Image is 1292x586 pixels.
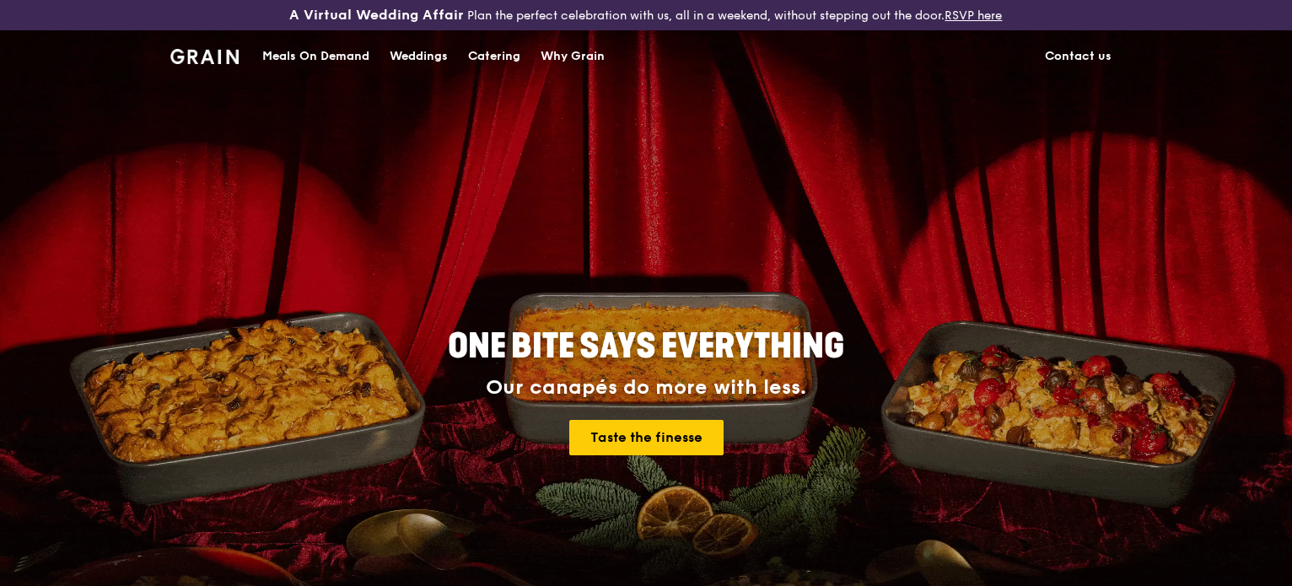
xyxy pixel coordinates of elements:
[215,7,1076,24] div: Plan the perfect celebration with us, all in a weekend, without stepping out the door.
[1035,31,1122,82] a: Contact us
[468,31,520,82] div: Catering
[170,49,239,64] img: Grain
[541,31,605,82] div: Why Grain
[530,31,615,82] a: Why Grain
[945,8,1002,23] a: RSVP here
[390,31,448,82] div: Weddings
[262,31,369,82] div: Meals On Demand
[448,326,844,367] span: ONE BITE SAYS EVERYTHING
[380,31,458,82] a: Weddings
[289,7,464,24] h3: A Virtual Wedding Affair
[569,420,724,455] a: Taste the finesse
[170,30,239,80] a: GrainGrain
[342,376,950,400] div: Our canapés do more with less.
[458,31,530,82] a: Catering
